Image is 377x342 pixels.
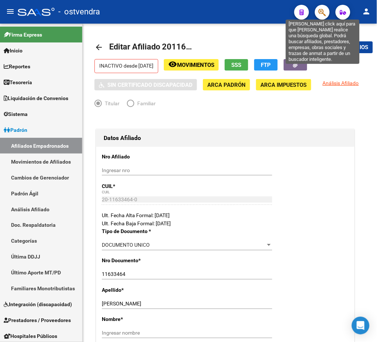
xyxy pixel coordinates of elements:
[102,315,176,324] p: Nombre
[164,59,219,71] button: Movimientos
[177,62,214,68] span: Movimientos
[102,228,176,236] p: Tipo de Documento *
[102,219,349,228] div: Ult. Fecha Baja Formal: [DATE]
[4,126,27,134] span: Padrón
[260,82,307,88] span: ARCA Impuestos
[207,82,246,88] span: ARCA Padrón
[304,41,373,53] button: Guardar cambios
[102,153,176,161] p: Nro Afiliado
[362,7,371,16] mat-icon: person
[58,4,100,20] span: - ostvendra
[134,99,156,107] span: Familiar
[317,44,369,51] span: Guardar cambios
[102,211,349,219] div: Ult. Fecha Alta Formal: [DATE]
[94,43,103,52] mat-icon: arrow_back
[94,59,158,73] p: INACTIVO desde [DATE]
[102,99,120,107] span: Titular
[102,286,176,294] p: Apellido
[107,82,193,88] span: Sin Certificado Discapacidad
[352,317,370,335] div: Open Intercom Messenger
[94,79,197,90] button: Sin Certificado Discapacidad
[4,31,42,39] span: Firma Express
[256,79,311,90] button: ARCA Impuestos
[254,59,278,71] button: FTP
[104,132,347,144] h1: Datos Afiliado
[6,7,15,16] mat-icon: menu
[4,332,57,341] span: Hospitales Públicos
[94,102,163,108] mat-radio-group: Elija una opción
[261,62,271,68] span: FTP
[4,110,28,118] span: Sistema
[4,317,71,325] span: Prestadores / Proveedores
[4,301,72,309] span: Integración (discapacidad)
[4,94,68,102] span: Liquidación de Convenios
[102,257,176,265] p: Nro Documento
[323,80,359,86] span: Análisis Afiliado
[168,60,177,69] mat-icon: remove_red_eye
[225,59,248,71] button: SSS
[4,62,30,71] span: Reportes
[109,42,215,51] span: Editar Afiliado 20116334640
[232,62,242,68] span: SSS
[4,47,23,55] span: Inicio
[4,78,32,86] span: Tesorería
[308,42,317,51] mat-icon: save
[102,242,150,248] span: DOCUMENTO UNICO
[102,182,176,190] p: CUIL
[203,79,250,90] button: ARCA Padrón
